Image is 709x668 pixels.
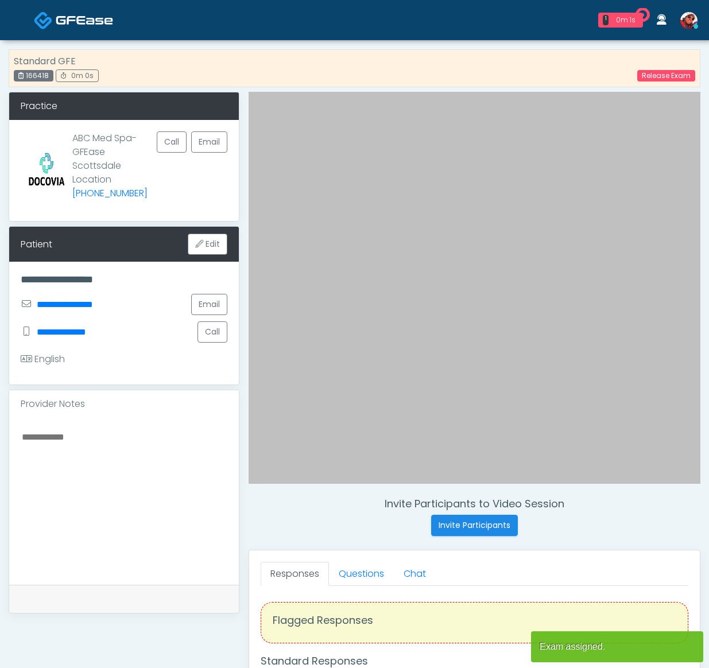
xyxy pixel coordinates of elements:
[72,187,148,200] a: [PHONE_NUMBER]
[14,55,76,68] strong: Standard GFE
[273,614,676,627] h4: Flagged Responses
[613,15,638,25] div: 0m 1s
[261,562,329,586] a: Responses
[21,238,52,251] div: Patient
[71,71,94,80] span: 0m 0s
[637,70,695,81] a: Release Exam
[261,655,688,667] h4: Standard Responses
[603,15,609,25] div: 1
[72,131,157,200] p: ABC Med Spa- GFEase Scottsdale Location
[591,8,650,32] a: 1 0m 1s
[329,562,394,586] a: Questions
[9,92,239,120] div: Practice
[157,131,187,153] button: Call
[680,12,698,29] img: Jameson Stafford
[191,131,227,153] a: Email
[394,562,436,586] a: Chat
[431,515,518,536] button: Invite Participants
[188,234,227,255] button: Edit
[21,352,65,366] div: English
[191,294,227,315] a: Email
[9,390,239,418] div: Provider Notes
[21,131,72,209] img: Provider image
[249,498,700,510] h4: Invite Participants to Video Session
[34,1,113,38] a: Docovia
[56,14,113,26] img: Docovia
[34,11,53,30] img: Docovia
[14,70,53,81] div: 166418
[531,631,703,662] article: Exam assigned.
[197,321,227,343] button: Call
